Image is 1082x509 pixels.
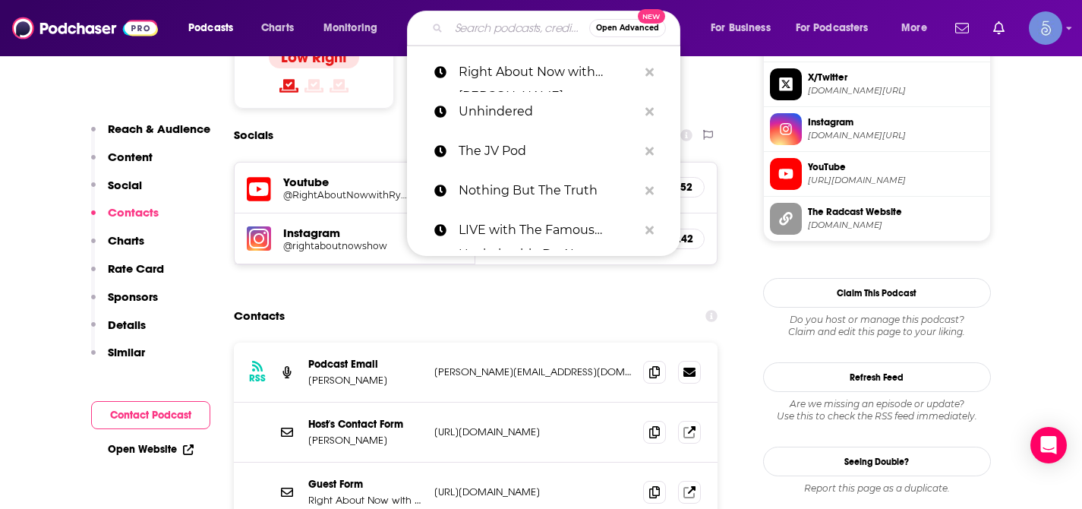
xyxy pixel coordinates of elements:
[108,205,159,220] p: Contacts
[251,16,303,40] a: Charts
[700,16,790,40] button: open menu
[901,17,927,39] span: More
[763,398,991,422] div: Are we missing an episode or update? Use this to check the RSS feed immediately.
[313,16,397,40] button: open menu
[91,261,164,289] button: Rate Card
[407,52,680,92] a: Right About Now with [PERSON_NAME]
[247,226,271,251] img: iconImage
[770,113,984,145] a: Instagram[DOMAIN_NAME][URL]
[808,85,984,96] span: twitter.com/TheRadcast_
[91,205,159,233] button: Contacts
[308,418,422,431] p: Host's Contact Form
[108,318,146,332] p: Details
[459,92,638,131] p: Unhindered
[308,358,422,371] p: Podcast Email
[434,485,632,498] p: [URL][DOMAIN_NAME]
[459,131,638,171] p: The JV Pod
[786,16,891,40] button: open menu
[675,181,692,194] h5: 152
[283,189,409,201] a: @RightAboutNowwithRyanAlford
[407,131,680,171] a: The JV Pod
[808,205,984,219] span: The Radcast Website
[91,122,210,150] button: Reach & Audience
[589,19,666,37] button: Open AdvancedNew
[711,17,771,39] span: For Business
[407,171,680,210] a: Nothing But The Truth
[808,220,984,231] span: TheRadcast.com
[234,121,273,150] h2: Socials
[108,261,164,276] p: Rate Card
[808,71,984,84] span: X/Twitter
[891,16,946,40] button: open menu
[459,52,638,92] p: Right About Now with Ryan Alford
[763,447,991,476] a: Seeing Double?
[1029,11,1062,45] button: Show profile menu
[323,17,377,39] span: Monitoring
[808,175,984,186] span: https://www.youtube.com/@RightAboutNowwithRyanAlford
[638,9,665,24] span: New
[407,92,680,131] a: Unhindered
[91,289,158,318] button: Sponsors
[1029,11,1062,45] span: Logged in as Spiral5-G1
[283,175,409,189] h5: Youtube
[91,345,145,373] button: Similar
[763,314,991,326] span: Do you host or manage this podcast?
[261,17,294,39] span: Charts
[91,150,153,178] button: Content
[249,372,266,384] h3: RSS
[178,16,253,40] button: open menu
[763,482,991,495] div: Report this page as a duplicate.
[763,362,991,392] button: Refresh Feed
[808,130,984,141] span: instagram.com/rightaboutnowshow
[108,289,158,304] p: Sponsors
[108,178,142,192] p: Social
[949,15,975,41] a: Show notifications dropdown
[283,226,409,240] h5: Instagram
[108,345,145,359] p: Similar
[770,68,984,100] a: X/Twitter[DOMAIN_NAME][URL]
[770,203,984,235] a: The Radcast Website[DOMAIN_NAME]
[1030,427,1067,463] div: Open Intercom Messenger
[1029,11,1062,45] img: User Profile
[108,122,210,136] p: Reach & Audience
[675,232,692,245] h5: 242
[91,233,144,261] button: Charts
[108,233,144,248] p: Charts
[459,210,638,250] p: LIVE with The Famous Unshakeable Dr. AL
[308,434,422,447] p: [PERSON_NAME]
[283,240,409,251] a: @rightaboutnowshow
[459,171,638,210] p: Nothing But The Truth
[12,14,158,43] img: Podchaser - Follow, Share and Rate Podcasts
[188,17,233,39] span: Podcasts
[281,48,347,67] h4: Low Right
[421,11,695,46] div: Search podcasts, credits, & more...
[108,150,153,164] p: Content
[407,210,680,250] a: LIVE with The Famous Unshakeable Dr. AL
[449,16,589,40] input: Search podcasts, credits, & more...
[91,178,142,206] button: Social
[763,314,991,338] div: Claim and edit this page to your liking.
[796,17,869,39] span: For Podcasters
[308,494,422,507] p: Right About Now with [PERSON_NAME]
[91,318,146,346] button: Details
[434,365,632,378] p: [PERSON_NAME][EMAIL_ADDRESS][DOMAIN_NAME]
[234,302,285,330] h2: Contacts
[808,115,984,129] span: Instagram
[108,443,194,456] a: Open Website
[308,374,422,387] p: [PERSON_NAME]
[434,425,632,438] p: [URL][DOMAIN_NAME]
[808,160,984,174] span: YouTube
[770,158,984,190] a: YouTube[URL][DOMAIN_NAME]
[987,15,1011,41] a: Show notifications dropdown
[596,24,659,32] span: Open Advanced
[763,278,991,308] button: Claim This Podcast
[91,401,210,429] button: Contact Podcast
[308,478,422,491] p: Guest Form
